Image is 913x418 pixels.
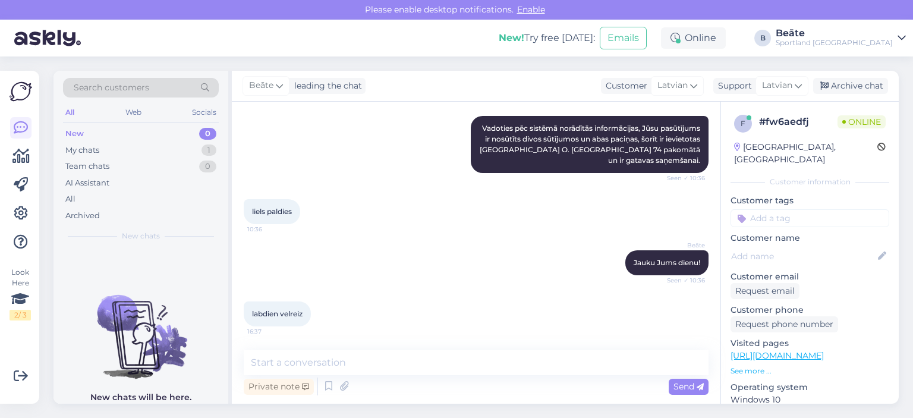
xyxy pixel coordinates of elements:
[731,394,889,406] p: Windows 10
[65,144,99,156] div: My chats
[731,177,889,187] div: Customer information
[244,379,314,395] div: Private note
[660,241,705,250] span: Beāte
[731,366,889,376] p: See more ...
[731,337,889,350] p: Visited pages
[731,209,889,227] input: Add a tag
[713,80,752,92] div: Support
[657,79,688,92] span: Latvian
[660,174,705,183] span: Seen ✓ 10:36
[65,210,100,222] div: Archived
[252,309,303,318] span: labdien velreiz
[202,144,216,156] div: 1
[734,141,877,166] div: [GEOGRAPHIC_DATA], [GEOGRAPHIC_DATA]
[65,161,109,172] div: Team chats
[289,80,362,92] div: leading the chat
[759,115,838,129] div: # fw6aedfj
[199,128,216,140] div: 0
[776,29,893,38] div: Beāte
[600,27,647,49] button: Emails
[249,79,273,92] span: Beāte
[247,327,292,336] span: 16:37
[10,80,32,103] img: Askly Logo
[731,250,876,263] input: Add name
[65,193,75,205] div: All
[741,119,745,128] span: f
[731,350,824,361] a: [URL][DOMAIN_NAME]
[601,80,647,92] div: Customer
[90,391,191,404] p: New chats will be here.
[634,258,700,267] span: Jauku Jums dienu!
[74,81,149,94] span: Search customers
[10,267,31,320] div: Look Here
[731,271,889,283] p: Customer email
[122,231,160,241] span: New chats
[731,194,889,207] p: Customer tags
[731,283,799,299] div: Request email
[514,4,549,15] span: Enable
[480,124,702,165] span: Vadoties pēc sistēmā norādītās informācijas, Jūsu pasūtījums ir nosūtīts divos sūtījumos un abas ...
[63,105,77,120] div: All
[499,31,595,45] div: Try free [DATE]:
[838,115,886,128] span: Online
[199,161,216,172] div: 0
[660,276,705,285] span: Seen ✓ 10:36
[731,232,889,244] p: Customer name
[499,32,524,43] b: New!
[247,225,292,234] span: 10:36
[754,30,771,46] div: B
[731,316,838,332] div: Request phone number
[190,105,219,120] div: Socials
[776,29,906,48] a: BeāteSportland [GEOGRAPHIC_DATA]
[813,78,888,94] div: Archive chat
[731,381,889,394] p: Operating system
[673,381,704,392] span: Send
[731,304,889,316] p: Customer phone
[776,38,893,48] div: Sportland [GEOGRAPHIC_DATA]
[10,310,31,320] div: 2 / 3
[53,274,228,381] img: No chats
[65,128,84,140] div: New
[123,105,144,120] div: Web
[762,79,792,92] span: Latvian
[65,177,109,189] div: AI Assistant
[252,207,292,216] span: liels paldies
[661,27,726,49] div: Online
